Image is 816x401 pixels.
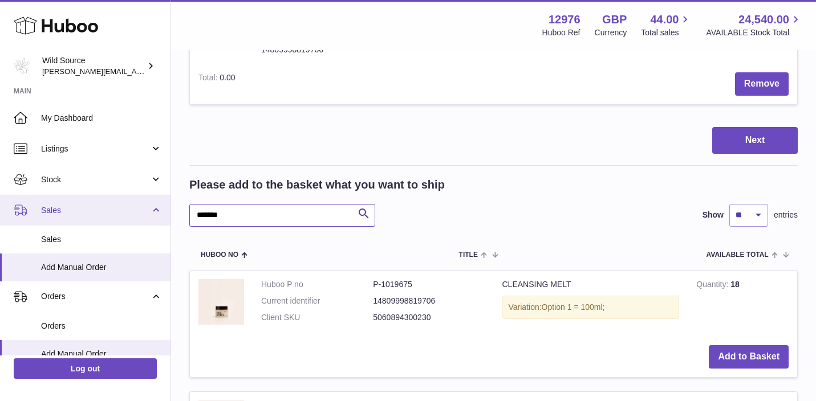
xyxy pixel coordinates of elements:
[261,279,373,290] dt: Huboo P no
[549,12,580,27] strong: 12976
[41,174,150,185] span: Stock
[14,58,31,75] img: kate@wildsource.co.uk
[595,27,627,38] div: Currency
[774,210,798,220] span: entries
[706,27,802,38] span: AVAILABLE Stock Total
[220,73,235,82] span: 0.00
[261,44,323,55] div: 14809998819706
[688,271,797,337] td: 18
[735,72,789,96] button: Remove
[542,27,580,38] div: Huboo Ref
[198,279,244,325] img: CLEANSING MELT
[542,302,605,312] span: Option 1 = 100ml;
[41,262,162,273] span: Add Manual Order
[261,296,373,306] dt: Current identifier
[641,12,692,38] a: 44.00 Total sales
[650,12,679,27] span: 44.00
[602,12,627,27] strong: GBP
[41,349,162,359] span: Add Manual Order
[261,312,373,323] dt: Client SKU
[459,251,478,259] span: Title
[41,321,162,332] span: Orders
[41,144,150,154] span: Listings
[41,291,150,302] span: Orders
[14,358,157,379] a: Log out
[41,113,162,124] span: My Dashboard
[198,73,220,85] label: Total
[373,296,485,306] dd: 14809998819706
[189,177,445,193] h2: Please add to the basket what you want to ship
[641,27,692,38] span: Total sales
[373,279,485,290] dd: P-1019675
[703,210,724,220] label: Show
[707,251,769,259] span: AVAILABLE Total
[696,280,730,292] strong: Quantity
[41,205,150,216] span: Sales
[373,312,485,323] dd: 5060894300230
[201,251,238,259] span: Huboo no
[712,127,798,154] button: Next
[709,345,789,369] button: Add to Basket
[494,271,688,337] td: CLEANSING MELT
[502,296,680,319] div: Variation:
[41,234,162,245] span: Sales
[738,12,789,27] span: 24,540.00
[706,12,802,38] a: 24,540.00 AVAILABLE Stock Total
[42,55,145,77] div: Wild Source
[42,67,229,76] span: [PERSON_NAME][EMAIL_ADDRESS][DOMAIN_NAME]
